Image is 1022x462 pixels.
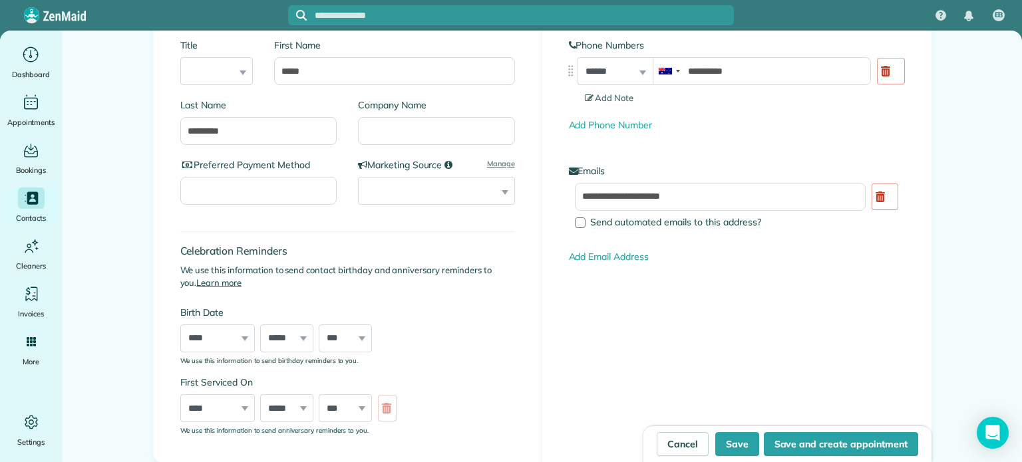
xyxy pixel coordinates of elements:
[23,355,39,368] span: More
[16,259,46,273] span: Cleaners
[296,10,307,21] svg: Focus search
[288,10,307,21] button: Focus search
[180,376,403,389] label: First Serviced On
[180,39,254,52] label: Title
[569,251,649,263] a: Add Email Address
[5,235,57,273] a: Cleaners
[657,432,709,456] a: Cancel
[17,435,45,449] span: Settings
[569,39,904,52] label: Phone Numbers
[180,158,337,172] label: Preferred Payment Method
[180,98,337,112] label: Last Name
[274,39,514,52] label: First Name
[196,277,242,288] a: Learn more
[7,116,55,129] span: Appointments
[585,92,634,103] span: Add Note
[5,44,57,81] a: Dashboard
[715,432,759,456] button: Save
[5,92,57,129] a: Appointments
[180,426,369,434] sub: We use this information to send anniversary reminders to you.
[12,68,50,81] span: Dashboard
[5,187,57,225] a: Contacts
[5,283,57,320] a: Invoices
[5,140,57,177] a: Bookings
[995,10,1003,21] span: EB
[16,211,46,225] span: Contacts
[590,216,761,228] span: Send automated emails to this address?
[180,264,515,290] p: We use this information to send contact birthday and anniversary reminders to you.
[180,306,403,319] label: Birth Date
[569,164,904,177] label: Emails
[180,245,515,257] h4: Celebration Reminders
[358,158,515,172] label: Marketing Source
[16,164,47,177] span: Bookings
[358,98,515,112] label: Company Name
[569,119,652,131] a: Add Phone Number
[564,64,578,78] img: drag_indicator-119b368615184ecde3eda3c64c821f6cf29d3e2b97b89ee44bc31753036683e5.png
[653,58,684,84] div: Australia: +61
[5,411,57,449] a: Settings
[764,432,918,456] button: Save and create appointment
[977,417,1009,449] div: Open Intercom Messenger
[487,158,515,170] a: Manage
[180,356,359,364] sub: We use this information to send birthday reminders to you.
[18,307,45,320] span: Invoices
[955,1,983,31] div: Notifications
